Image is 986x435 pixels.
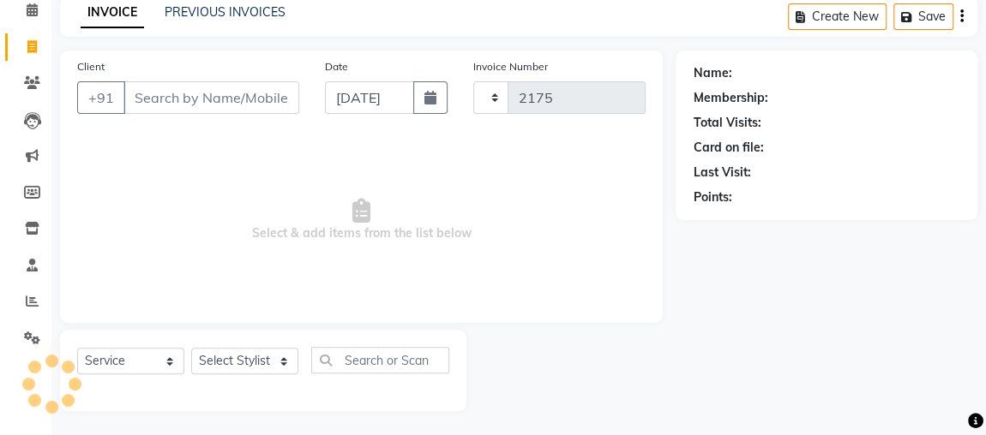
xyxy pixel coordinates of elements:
div: Membership: [693,89,767,107]
div: Name: [693,64,731,82]
button: +91 [77,81,125,114]
span: Select & add items from the list below [77,134,646,306]
div: Total Visits: [693,114,761,132]
a: PREVIOUS INVOICES [165,4,286,20]
input: Search by Name/Mobile/Email/Code [123,81,299,114]
input: Search or Scan [311,347,449,373]
button: Save [893,3,953,30]
button: Create New [788,3,887,30]
div: Last Visit: [693,164,750,182]
label: Client [77,59,105,74]
label: Invoice Number [473,59,548,74]
label: Date [325,59,348,74]
div: Card on file: [693,139,763,157]
div: Points: [693,188,731,206]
